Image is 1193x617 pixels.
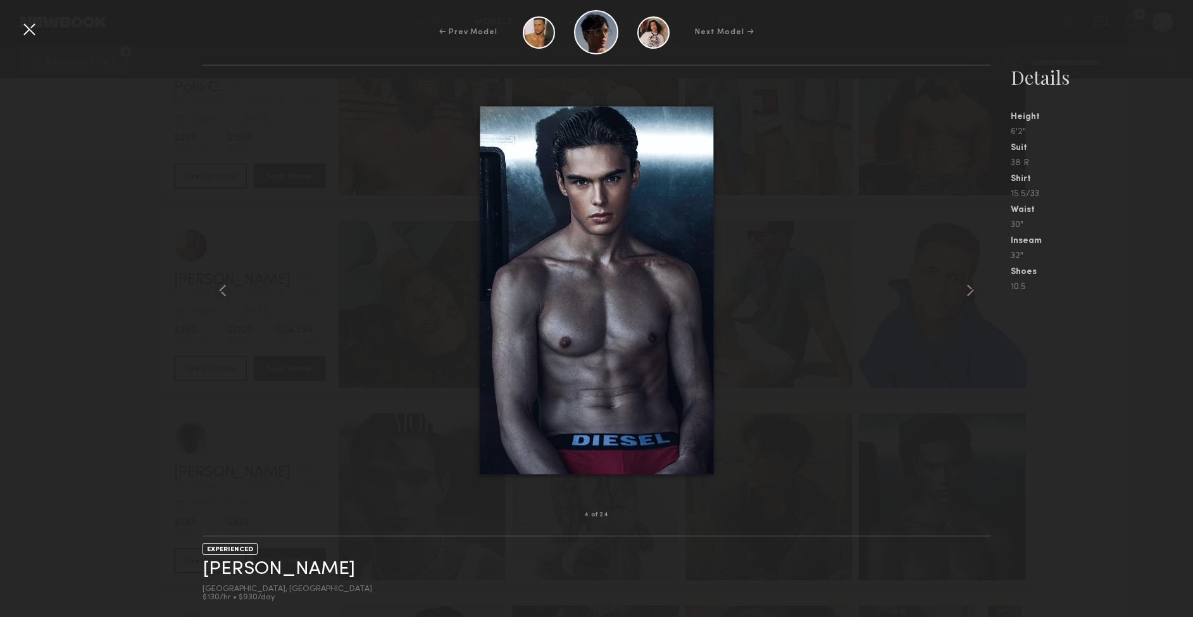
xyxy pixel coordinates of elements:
[1011,144,1193,153] div: Suit
[1011,268,1193,277] div: Shoes
[1011,221,1193,230] div: 30"
[1011,159,1193,168] div: 38 R
[1011,237,1193,246] div: Inseam
[203,585,372,594] div: [GEOGRAPHIC_DATA], [GEOGRAPHIC_DATA]
[695,27,754,38] div: Next Model →
[203,559,355,579] a: [PERSON_NAME]
[1011,190,1193,199] div: 15.5/33
[203,543,258,555] div: EXPERIENCED
[1011,65,1193,90] div: Details
[1011,128,1193,137] div: 6'2"
[439,27,497,38] div: ← Prev Model
[1011,283,1193,292] div: 10.5
[1011,113,1193,122] div: Height
[1011,175,1193,184] div: Shirt
[203,594,372,602] div: $130/hr • $930/day
[584,512,609,518] div: 4 of 24
[1011,252,1193,261] div: 32"
[1011,206,1193,215] div: Waist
